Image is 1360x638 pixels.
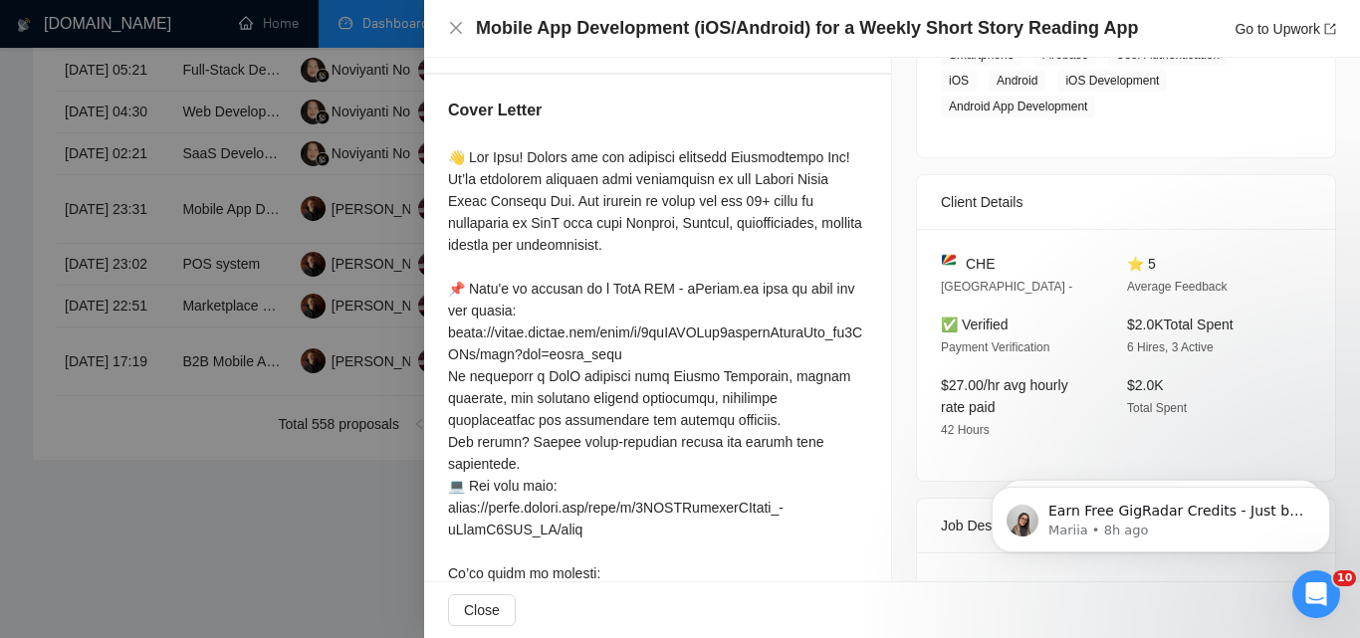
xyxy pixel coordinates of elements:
span: [GEOGRAPHIC_DATA] - [941,280,1072,294]
span: ⭐ 5 [1127,256,1156,272]
span: 42 Hours [941,423,990,437]
span: Android App Development [941,96,1095,117]
span: Average Feedback [1127,280,1228,294]
div: Job Description [941,499,1311,552]
iframe: Intercom notifications message [962,445,1360,584]
span: Close [464,599,500,621]
span: iOS [941,70,977,92]
span: $27.00/hr avg hourly rate paid [941,377,1068,415]
span: $2.0K Total Spent [1127,317,1234,332]
span: 10 [1333,570,1356,586]
span: Payment Verification [941,340,1049,354]
h5: Cover Letter [448,99,542,122]
a: Go to Upworkexport [1235,21,1336,37]
img: 🇸🇨 [942,253,956,267]
div: Client Details [941,175,1311,229]
button: Close [448,594,516,626]
span: ✅ Verified [941,317,1009,332]
span: close [448,20,464,36]
span: Android [989,70,1045,92]
span: export [1324,23,1336,35]
span: iOS Development [1057,70,1167,92]
h4: Mobile App Development (iOS/Android) for a Weekly Short Story Reading App [476,16,1138,41]
span: $2.0K [1127,377,1164,393]
span: CHE [966,253,996,275]
span: Total Spent [1127,401,1187,415]
span: 6 Hires, 3 Active [1127,340,1214,354]
iframe: Intercom live chat [1292,570,1340,618]
button: Close [448,20,464,37]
